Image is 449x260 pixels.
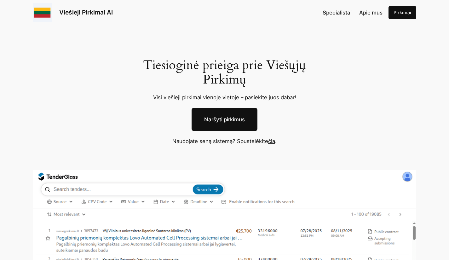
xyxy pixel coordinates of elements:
[33,3,52,22] img: Viešieji pirkimai logo
[135,58,314,87] h1: Tiesioginė prieiga prie Viešųjų Pirkimų
[268,138,275,144] a: čia
[323,9,383,17] nav: Navigation
[135,93,314,101] p: Visi viešieji pirkimai vienoje vietoje – pasiekite juos dabar!
[127,137,322,145] p: Naudojate seną sistemą? Spustelėkite .
[192,108,257,131] a: Naršyti pirkimus
[323,9,352,16] span: Specialistai
[359,9,383,16] span: Apie mus
[323,9,352,17] a: Specialistai
[389,6,416,19] a: Pirkimai
[59,9,113,16] a: Viešieji Pirkimai AI
[359,9,383,17] a: Apie mus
